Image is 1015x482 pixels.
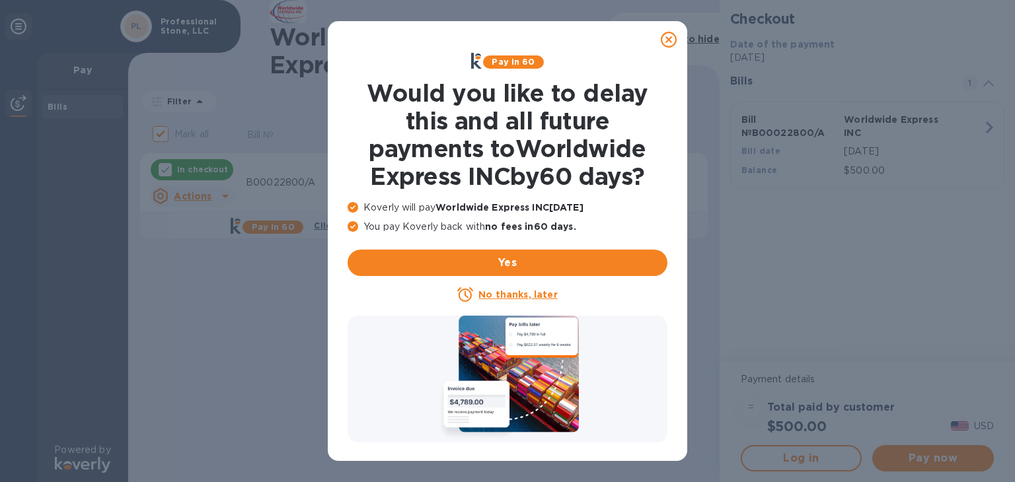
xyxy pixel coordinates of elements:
[348,201,667,215] p: Koverly will pay
[492,57,535,67] b: Pay in 60
[435,202,583,213] b: Worldwide Express INC [DATE]
[348,79,667,190] h1: Would you like to delay this and all future payments to Worldwide Express INC by 60 days ?
[358,255,657,271] span: Yes
[348,220,667,234] p: You pay Koverly back with
[478,289,557,300] u: No thanks, later
[485,221,576,232] b: no fees in 60 days .
[348,250,667,276] button: Yes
